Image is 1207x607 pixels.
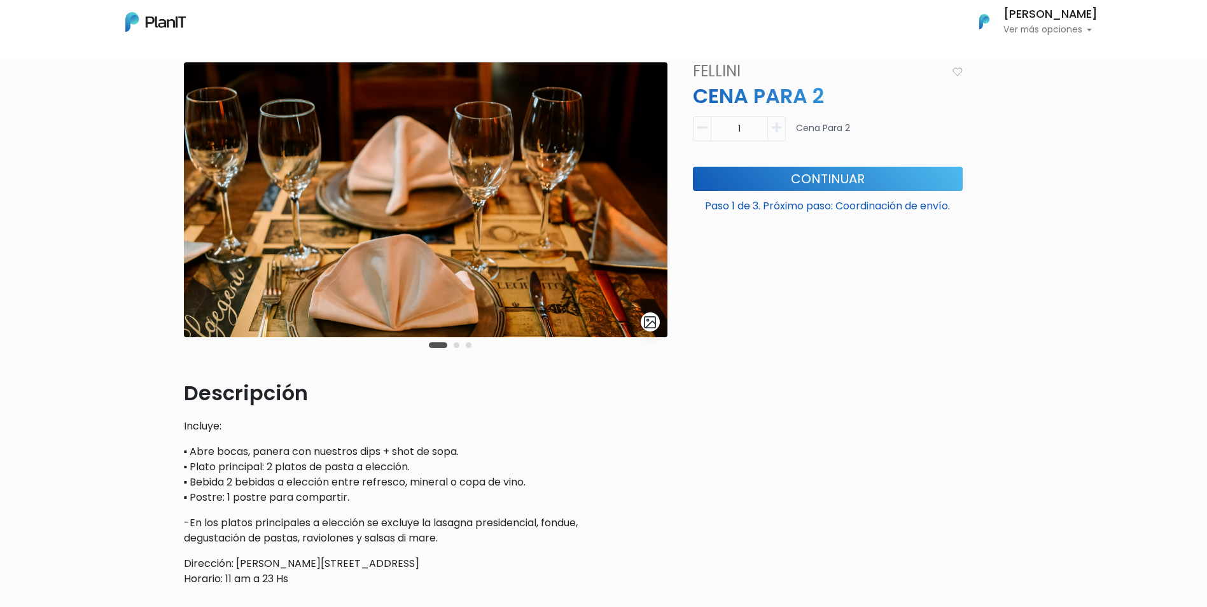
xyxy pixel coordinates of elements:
p: Paso 1 de 3. Próximo paso: Coordinación de envío. [693,193,963,214]
h4: Fellini [685,62,947,81]
p: Dirección: [PERSON_NAME][STREET_ADDRESS] Horario: 11 am a 23 Hs [184,556,667,587]
button: PlanIt Logo [PERSON_NAME] Ver más opciones [963,5,1098,38]
button: Carousel Page 1 (Current Slide) [429,342,447,348]
button: Continuar [693,167,963,191]
button: Carousel Page 3 [466,342,471,348]
img: PlanIt Logo [970,8,998,36]
button: Carousel Page 2 [454,342,459,348]
p: ▪ Abre bocas, panera con nuestros dips + shot de sopa. ▪ Plato principal: 2 platos de pasta a ele... [184,444,667,505]
div: Carousel Pagination [426,337,475,352]
p: Descripción [184,378,667,408]
img: gallery-light [643,315,657,330]
h6: [PERSON_NAME] [1003,9,1098,20]
img: heart_icon [952,67,963,76]
p: -En los platos principales a elección se excluye la lasagna presidencial, fondue, degustación de ... [184,515,667,546]
img: PlanIt Logo [125,12,186,32]
img: ChatGPT_Image_24_jun_2025__17_42_51.png [184,62,667,337]
p: Incluye: [184,419,667,434]
div: ¿Necesitás ayuda? [66,12,183,37]
p: CENA PARA 2 [685,81,970,111]
p: Cena para 2 [796,122,850,146]
p: Ver más opciones [1003,25,1098,34]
